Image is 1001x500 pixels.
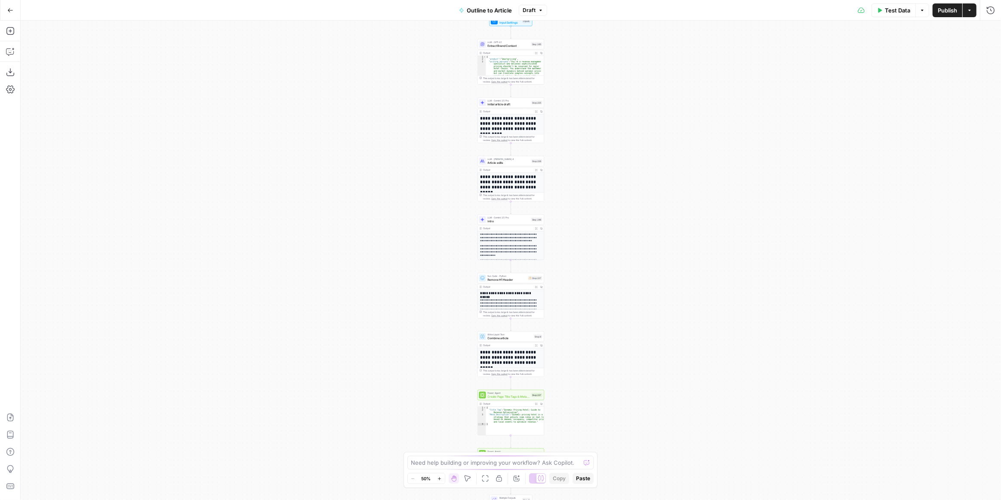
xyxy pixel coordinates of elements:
[488,336,533,340] span: Combine article
[499,20,521,25] span: Input Settings
[467,6,512,15] span: Outline to Article
[478,409,486,414] div: 2
[938,6,957,15] span: Publish
[534,334,542,338] div: Step 8
[454,3,517,17] button: Outline to Article
[510,482,511,494] g: Edge from step_249 to step_9
[478,56,486,58] div: 1
[488,102,530,106] span: Initial article draft
[484,402,533,405] div: Output
[549,473,569,484] button: Copy
[488,394,530,399] span: Create Page Title Tags & Meta Descriptions
[872,3,915,17] button: Test Data
[510,318,511,331] g: Edge from step_227 to step_8
[484,344,533,347] div: Output
[488,99,530,102] span: LLM · Gemini 2.5 Pro
[484,310,542,317] div: This output is too large & has been abbreviated for review. to view the full content.
[478,407,486,409] div: 1
[478,414,486,423] div: 3
[933,3,962,17] button: Publish
[491,139,508,141] span: Copy the output
[484,369,542,376] div: This output is too large & has been abbreviated for review. to view the full content.
[484,407,486,409] span: Toggle code folding, rows 1 through 4
[532,101,542,104] div: Step 225
[484,110,533,113] div: Output
[488,157,530,161] span: LLM · [PERSON_NAME] 4
[510,201,511,214] g: Edge from step_226 to step_246
[488,216,530,219] span: LLM · Gemini 2.5 Pro
[484,51,533,55] div: Output
[491,373,508,375] span: Copy the output
[491,80,508,83] span: Copy the output
[499,496,521,500] span: Multiple Outputs
[491,314,508,317] span: Copy the output
[488,391,530,395] span: Power Agent
[484,77,542,83] div: This output is too large & has been abbreviated for review. to view the full content.
[484,56,486,58] span: Toggle code folding, rows 1 through 6
[532,159,542,163] div: Step 226
[478,61,486,82] div: 3
[528,276,542,280] div: Step 227
[510,84,511,97] g: Edge from step_245 to step_225
[519,5,547,16] button: Draft
[531,218,542,221] div: Step 246
[885,6,910,15] span: Test Data
[488,277,527,282] span: Remove H1 Header
[478,58,486,61] div: 2
[510,260,511,272] g: Edge from step_246 to step_227
[523,19,531,23] div: Inputs
[478,423,486,426] div: 4
[477,390,544,436] div: Power AgentCreate Page Title Tags & Meta DescriptionsStep 237Output{ "Title_Tag":"Dynamic Pricing...
[553,475,566,482] span: Copy
[484,168,533,172] div: Output
[488,160,530,165] span: Article edits
[477,16,544,26] div: WorkflowInput SettingsInputs
[422,475,431,482] span: 50%
[488,43,530,48] span: Extract Brand Context
[576,475,590,482] span: Paste
[488,450,530,453] span: Power Agent
[488,333,533,336] span: Write Liquid Text
[523,6,536,14] span: Draft
[510,377,511,389] g: Edge from step_8 to step_237
[484,285,533,288] div: Output
[510,435,511,448] g: Edge from step_237 to step_247
[573,473,594,484] button: Paste
[531,42,542,46] div: Step 245
[510,26,511,38] g: Edge from start to step_245
[484,135,542,142] div: This output is too large & has been abbreviated for review. to view the full content.
[488,274,527,278] span: Run Code · Python
[484,227,533,230] div: Output
[477,39,544,85] div: LLM · GPT-4.1Extract Brand ContextStep 245Output{ "product":"Smartpricing", "writing_persona":"Yo...
[491,197,508,200] span: Copy the output
[488,219,530,223] span: Intro
[477,448,544,459] div: Power AgentAdd Internal LinksStep 247
[532,393,542,397] div: Step 237
[484,193,542,200] div: This output is too large & has been abbreviated for review. to view the full content.
[488,40,530,44] span: LLM · GPT-4.1
[510,143,511,155] g: Edge from step_225 to step_226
